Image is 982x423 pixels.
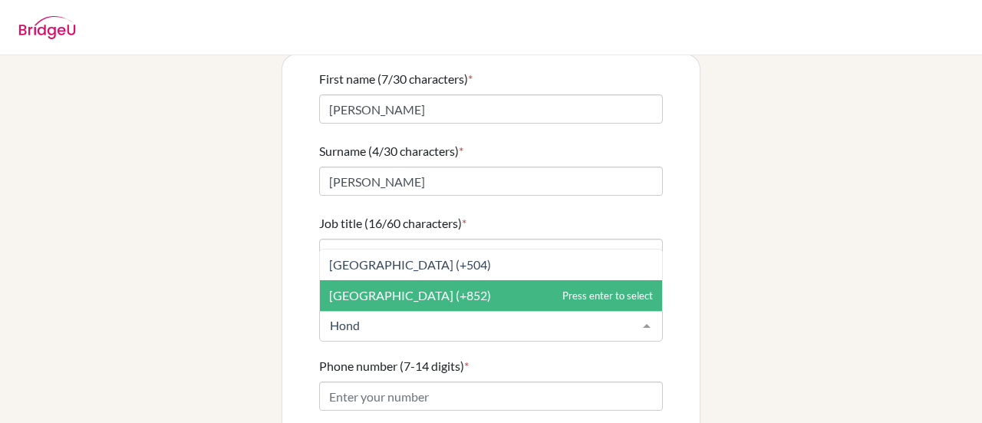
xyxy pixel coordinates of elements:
span: [GEOGRAPHIC_DATA] (+504) [329,257,491,272]
img: BridgeU logo [18,16,76,39]
input: Select a code [326,318,631,333]
label: Job title (16/60 characters) [319,214,466,233]
input: Enter your job title [319,239,663,268]
span: [GEOGRAPHIC_DATA] (+852) [329,288,491,302]
label: Surname (4/30 characters) [319,142,463,160]
input: Enter your surname [319,167,663,196]
label: First name (7/30 characters) [319,70,473,88]
input: Enter your first name [319,94,663,124]
input: Enter your number [319,382,663,411]
label: Phone number (7-14 digits) [319,357,469,375]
